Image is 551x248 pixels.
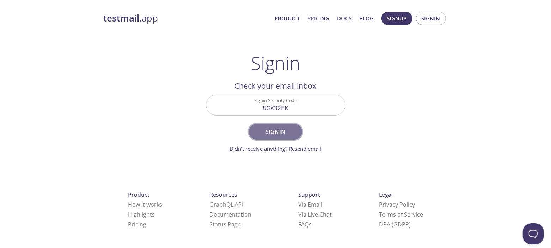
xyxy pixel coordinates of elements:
a: Status Page [209,220,241,228]
a: Privacy Policy [379,201,415,208]
span: Signup [387,14,407,23]
a: DPA (GDPR) [379,220,411,228]
a: Via Live Chat [298,211,332,218]
a: How it works [128,201,162,208]
span: Product [128,191,149,199]
h2: Check your email inbox [206,80,345,92]
span: Resources [209,191,237,199]
strong: testmail [104,12,140,24]
button: Signin [416,12,446,25]
a: Didn't receive anything? Resend email [230,145,322,152]
a: Highlights [128,211,155,218]
a: testmail.app [104,12,269,24]
a: GraphQL API [209,201,243,208]
h1: Signin [251,52,300,73]
a: Terms of Service [379,211,423,218]
span: Signin [257,127,294,137]
a: Documentation [209,211,251,218]
iframe: Help Scout Beacon - Open [523,223,544,244]
span: Legal [379,191,393,199]
span: Signin [422,14,440,23]
a: Product [275,14,300,23]
a: FAQ [298,220,312,228]
a: Pricing [128,220,146,228]
span: Support [298,191,320,199]
a: Blog [360,14,374,23]
a: Via Email [298,201,322,208]
button: Signin [249,124,302,140]
a: Pricing [308,14,330,23]
button: Signup [381,12,412,25]
span: s [309,220,312,228]
a: Docs [337,14,352,23]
